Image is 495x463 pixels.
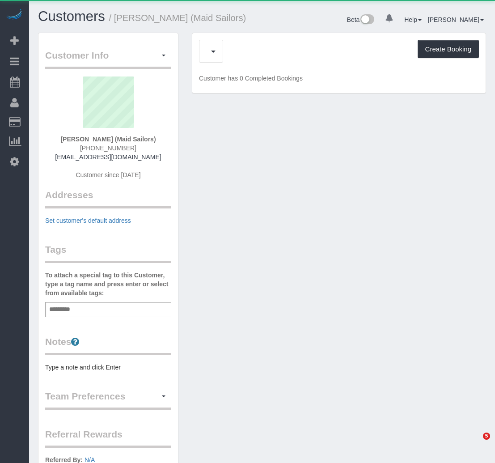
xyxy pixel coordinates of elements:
[45,390,171,410] legend: Team Preferences
[199,74,479,83] p: Customer has 0 Completed Bookings
[428,16,484,23] a: [PERSON_NAME]
[60,136,156,143] strong: [PERSON_NAME] (Maid Sailors)
[55,153,161,161] a: [EMAIL_ADDRESS][DOMAIN_NAME]
[45,243,171,263] legend: Tags
[45,271,171,297] label: To attach a special tag to this Customer, type a tag name and press enter or select from availabl...
[80,144,136,152] span: [PHONE_NUMBER]
[45,335,171,355] legend: Notes
[360,14,374,26] img: New interface
[76,171,140,178] span: Customer since [DATE]
[418,40,479,59] button: Create Booking
[465,433,486,454] iframe: Intercom live chat
[45,217,131,224] a: Set customer's default address
[483,433,490,440] span: 5
[45,428,171,448] legend: Referral Rewards
[109,13,246,23] small: / [PERSON_NAME] (Maid Sailors)
[45,363,171,372] pre: Type a note and click Enter
[347,16,375,23] a: Beta
[38,8,105,24] a: Customers
[404,16,422,23] a: Help
[5,9,23,21] img: Automaid Logo
[45,49,171,69] legend: Customer Info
